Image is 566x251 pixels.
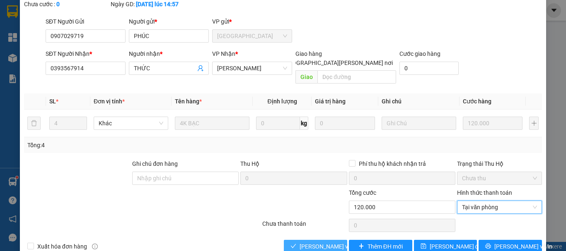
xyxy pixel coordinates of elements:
[280,58,396,67] span: [GEOGRAPHIC_DATA][PERSON_NAME] nơi
[267,98,297,105] span: Định lượng
[494,242,552,251] span: [PERSON_NAME] và In
[92,244,98,249] span: info-circle
[317,70,396,84] input: Dọc đường
[46,49,126,58] div: SĐT Người Nhận
[358,243,364,250] span: plus
[217,62,287,74] span: Cao Tốc
[34,242,90,251] span: Xuất hóa đơn hàng
[129,17,209,26] div: Người gửi
[212,17,292,26] div: VP gửi
[212,50,235,57] span: VP Nhận
[399,50,440,57] label: Cước giao hàng
[421,243,426,250] span: save
[382,117,456,130] input: Ghi Chú
[463,98,491,105] span: Cước hàng
[399,62,459,75] input: Cước giao hàng
[463,117,522,130] input: 0
[368,242,403,251] span: Thêm ĐH mới
[295,70,317,84] span: Giao
[315,117,375,130] input: 0
[300,242,411,251] span: [PERSON_NAME] và [PERSON_NAME] hàng
[175,98,202,105] span: Tên hàng
[462,201,537,213] span: Tại văn phòng
[27,117,41,130] button: delete
[295,50,322,57] span: Giao hàng
[529,117,539,130] button: plus
[485,243,491,250] span: printer
[430,242,483,251] span: [PERSON_NAME] đổi
[356,159,429,168] span: Phí thu hộ khách nhận trả
[94,98,125,105] span: Đơn vị tính
[217,30,287,42] span: Sài Gòn
[261,219,348,234] div: Chưa thanh toán
[175,117,249,130] input: VD: Bàn, Ghế
[132,172,239,185] input: Ghi chú đơn hàng
[378,93,460,110] th: Ghi chú
[290,243,296,250] span: check
[240,160,259,167] span: Thu Hộ
[349,189,376,196] span: Tổng cước
[49,98,56,105] span: SL
[99,117,163,129] span: Khác
[197,65,204,72] span: user-add
[457,159,542,168] div: Trạng thái Thu Hộ
[56,1,60,7] b: 0
[27,141,219,150] div: Tổng: 4
[462,172,537,184] span: Chưa thu
[132,160,178,167] label: Ghi chú đơn hàng
[136,1,179,7] b: [DATE] lúc 14:57
[300,117,308,130] span: kg
[457,189,512,196] label: Hình thức thanh toán
[315,98,346,105] span: Giá trị hàng
[46,17,126,26] div: SĐT Người Gửi
[129,49,209,58] div: Người nhận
